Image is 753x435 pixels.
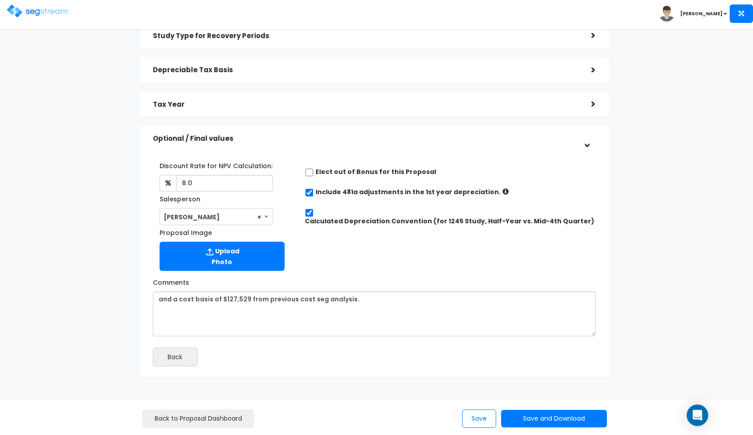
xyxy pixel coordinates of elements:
[153,348,198,366] button: Back
[160,225,212,237] label: Proposal Image
[687,405,708,426] div: Open Intercom Messenger
[153,101,578,109] h5: Tax Year
[659,6,675,22] img: avatar.png
[680,10,723,17] b: [PERSON_NAME]
[160,191,200,204] label: Salesperson
[160,242,285,271] label: Upload Photo
[257,209,261,226] span: ×
[7,4,69,17] img: logo.png
[316,187,501,196] label: Include 481a adjustments in the 1st year depreciation.
[305,217,594,226] label: Calculated Depreciation Convention (for 1245 Study, Half-Year vs. Mid-4th Quarter)
[578,29,596,43] div: >
[462,409,496,428] button: Save
[160,158,273,170] label: Discount Rate for NPV Calculation:
[204,246,215,257] img: Upload Icon
[153,32,578,40] h5: Study Type for Recovery Periods
[501,410,607,427] button: Save and Download
[153,275,189,287] label: Comments
[502,188,509,195] i: If checked: Increased depreciation = Aggregated Post-Study (up to Tax Year) – Prior Accumulated D...
[153,291,596,336] textarea: and a cost basis of $127,529 from previous cost seg analysis.
[142,409,254,428] a: Back to Proposal Dashboard
[316,167,436,176] label: Elect out of Bonus for this Proposal
[153,66,578,74] h5: Depreciable Tax Basis
[160,209,273,226] span: Zack Driscoll
[578,63,596,77] div: >
[153,135,578,143] h5: Optional / Final values
[578,97,596,111] div: >
[580,130,593,148] div: >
